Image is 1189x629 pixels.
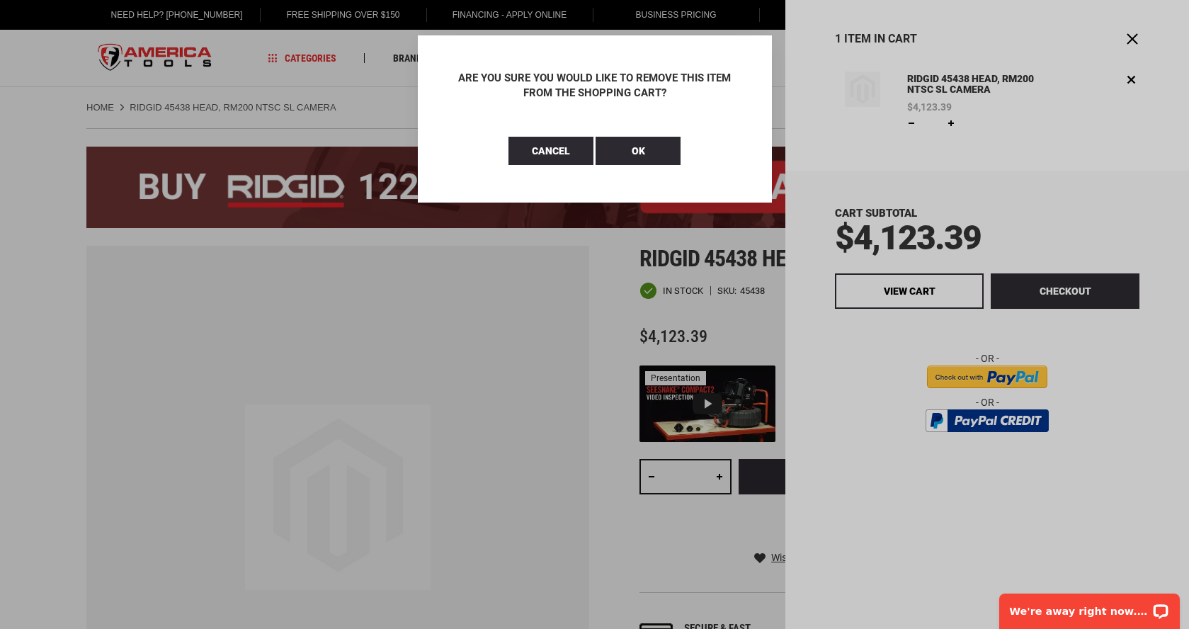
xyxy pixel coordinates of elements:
iframe: LiveChat chat widget [990,584,1189,629]
div: Are you sure you would like to remove this item from the shopping cart? [453,71,736,101]
span: OK [632,145,645,157]
span: Cancel [532,145,570,157]
button: Cancel [508,137,593,165]
button: OK [596,137,681,165]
